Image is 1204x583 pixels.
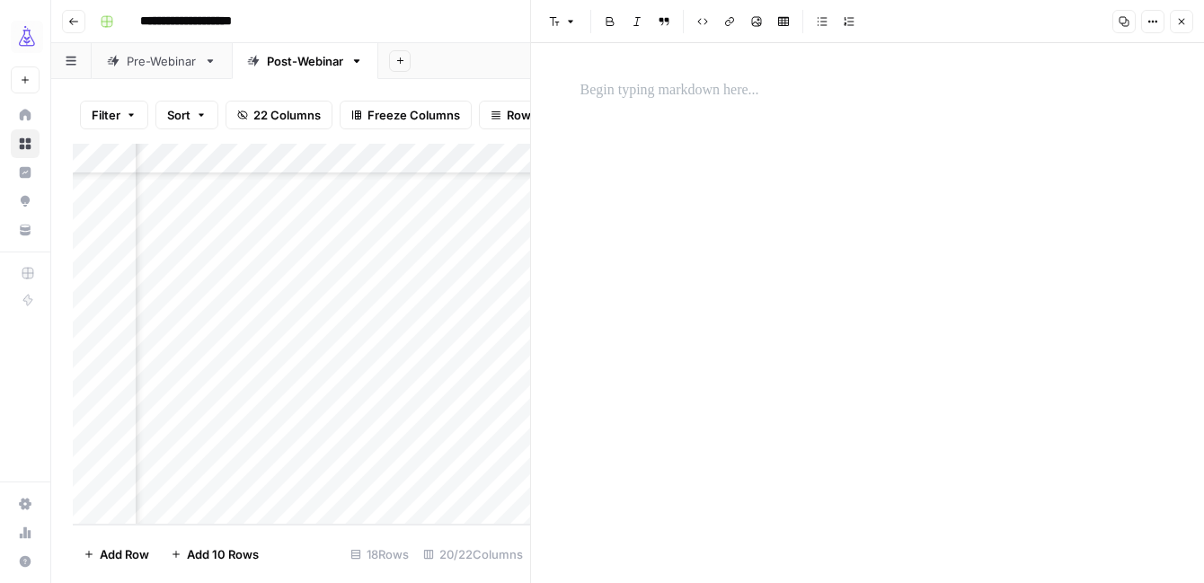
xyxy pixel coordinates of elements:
div: 18 Rows [343,540,416,569]
div: Post-Webinar [267,52,343,70]
button: Filter [80,101,148,129]
button: Sort [155,101,218,129]
span: Sort [167,106,190,124]
img: AirOps Growth Logo [11,21,43,53]
span: Row Height [507,106,571,124]
div: 20/22 Columns [416,540,530,569]
button: 22 Columns [226,101,332,129]
span: Freeze Columns [367,106,460,124]
a: Home [11,101,40,129]
a: Settings [11,490,40,518]
span: 22 Columns [253,106,321,124]
span: Filter [92,106,120,124]
button: Workspace: AirOps Growth [11,14,40,59]
button: Help + Support [11,547,40,576]
a: Usage [11,518,40,547]
span: Add Row [100,545,149,563]
a: Opportunities [11,187,40,216]
span: Add 10 Rows [187,545,259,563]
a: Pre-Webinar [92,43,232,79]
a: Your Data [11,216,40,244]
a: Browse [11,129,40,158]
button: Add 10 Rows [160,540,270,569]
button: Row Height [479,101,583,129]
button: Add Row [73,540,160,569]
button: Freeze Columns [340,101,472,129]
a: Post-Webinar [232,43,378,79]
div: Pre-Webinar [127,52,197,70]
a: Insights [11,158,40,187]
